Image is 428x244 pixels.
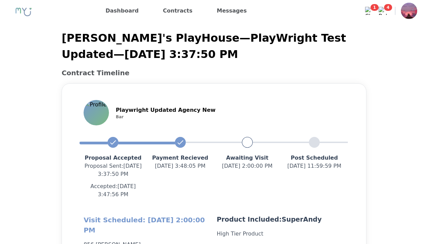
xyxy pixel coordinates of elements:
p: High Tier Product [217,230,344,238]
span: 4 [384,4,392,11]
a: Contracts [160,5,195,16]
p: Awaiting Visit [214,154,281,162]
img: Bell [379,7,387,15]
a: Messages [214,5,249,16]
p: Payment Recieved [147,154,213,162]
span: 1 [370,4,379,11]
p: Product Included: SuperAndy [217,215,344,224]
img: Profile [84,101,108,125]
p: Proposal Accepted [80,154,147,162]
p: Accepted: [DATE] 3:47:56 PM [80,182,147,199]
a: Dashboard [103,5,141,16]
img: Chat [365,7,373,15]
p: [DATE] 3:48:05 PM [147,162,213,170]
p: Bar [116,114,216,120]
p: [DATE] 11:59:59 PM [281,162,348,170]
h2: Contract Timeline [62,68,366,78]
p: Post Scheduled [281,154,348,162]
h2: Visit Scheduled: [DATE] 2:00:00 PM [84,215,211,235]
img: Profile [401,3,417,19]
p: [PERSON_NAME]'s PlayHouse — PlayWright Test Updated — [DATE] 3:37:50 PM [62,30,366,62]
p: [DATE] 2:00:00 PM [214,162,281,170]
p: Proposal Sent : [DATE] 3:37:50 PM [80,162,147,178]
p: Playwright Updated Agency New [116,106,216,114]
